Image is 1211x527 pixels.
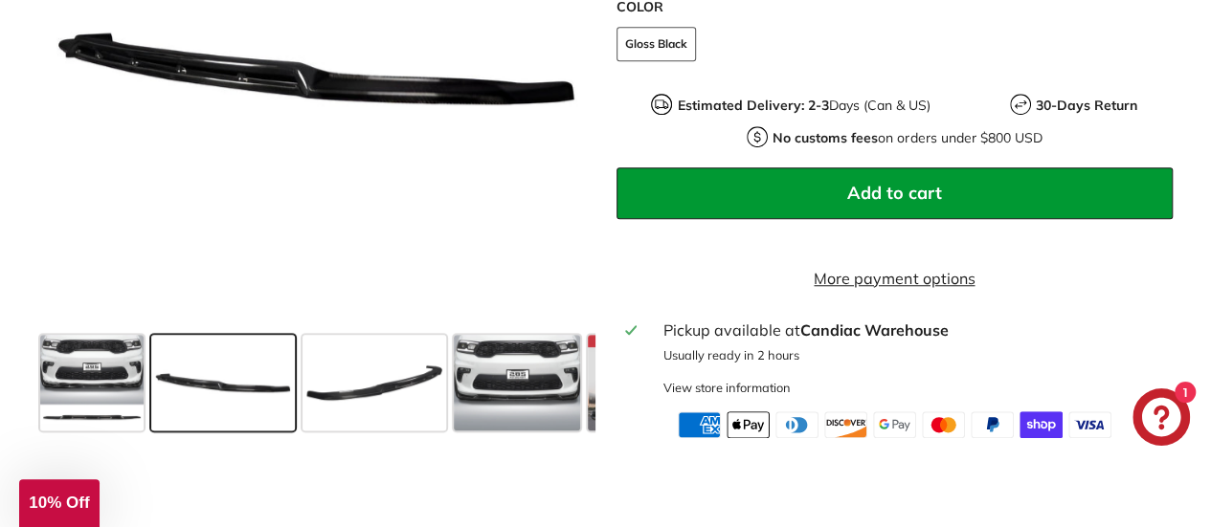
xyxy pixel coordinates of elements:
div: 10% Off [19,479,100,527]
p: Days (Can & US) [677,96,930,116]
img: shopify_pay [1020,411,1063,438]
span: Add to cart [847,182,942,204]
img: visa [1068,411,1111,438]
img: paypal [971,411,1014,438]
p: Usually ready in 2 hours [663,346,1164,364]
p: on orders under $800 USD [773,128,1042,148]
img: diners_club [775,411,819,438]
button: Add to cart [617,167,1174,219]
div: View store information [663,379,791,397]
a: More payment options [617,267,1174,290]
strong: Estimated Delivery: 2-3 [677,97,828,114]
div: Pickup available at [663,318,1164,341]
strong: Candiac Warehouse [800,320,949,340]
strong: 30-Days Return [1036,97,1137,114]
img: master [922,411,965,438]
img: apple_pay [727,411,770,438]
inbox-online-store-chat: Shopify online store chat [1127,388,1196,450]
img: google_pay [873,411,916,438]
img: discover [824,411,867,438]
img: american_express [678,411,721,438]
span: 10% Off [29,494,89,512]
strong: No customs fees [773,129,878,146]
